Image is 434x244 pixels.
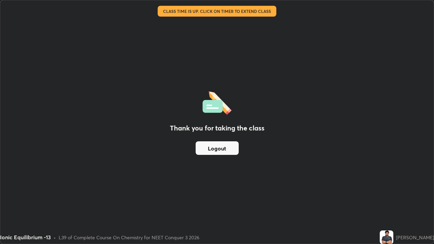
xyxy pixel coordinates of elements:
img: b678fab11c8e479983cbcbbb2042349f.jpg [380,230,393,244]
button: Logout [196,141,239,155]
div: L39 of Complete Course On Chemistry for NEET Conquer 3 2026 [59,234,199,241]
h2: Thank you for taking the class [170,123,264,133]
div: [PERSON_NAME] [396,234,434,241]
div: • [54,234,56,241]
img: offlineFeedback.1438e8b3.svg [202,89,232,115]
